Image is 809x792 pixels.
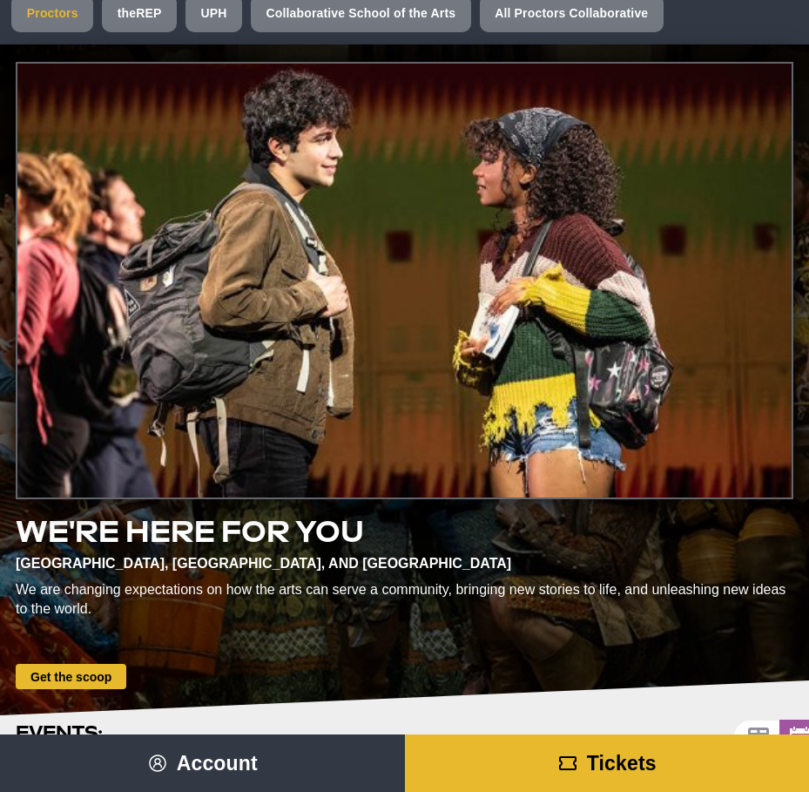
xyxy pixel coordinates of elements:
h2: We're here for you [16,517,793,546]
div: We are changing expectations on how the arts can serve a community, bringing new stories to life,... [16,580,793,638]
a: Get the scoop [16,664,126,689]
span: Account [177,752,258,775]
div: [GEOGRAPHIC_DATA], [GEOGRAPHIC_DATA], and [GEOGRAPHIC_DATA] [16,555,793,572]
span: Tickets [587,752,657,775]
